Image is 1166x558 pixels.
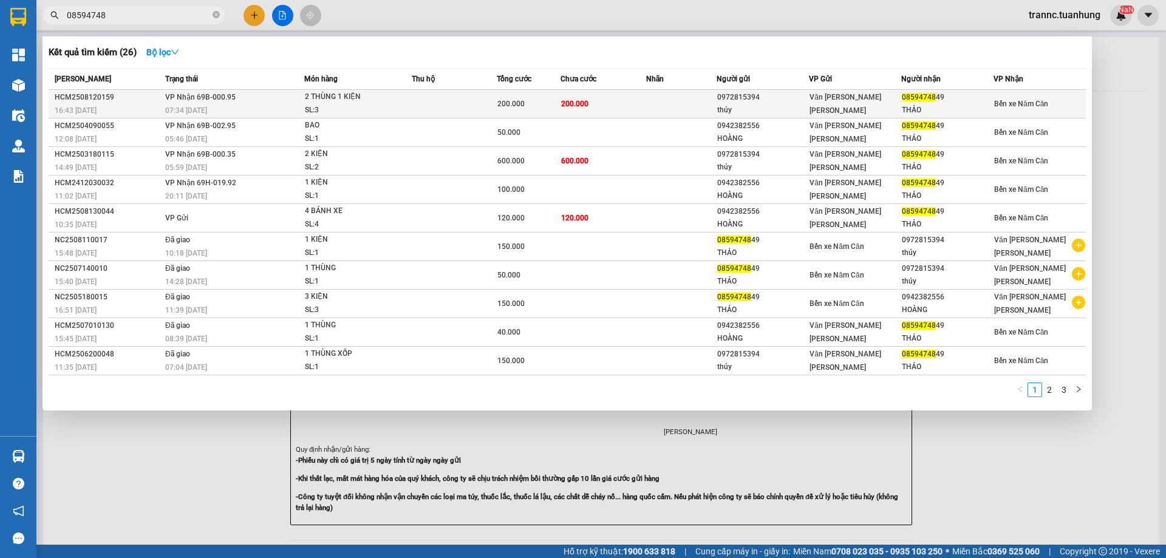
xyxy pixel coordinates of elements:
button: left [1013,383,1028,397]
div: HCM2412030032 [55,177,162,189]
div: SL: 1 [305,275,396,288]
div: HOÀNG [717,132,808,145]
span: phone [70,44,80,54]
span: Văn [PERSON_NAME] [PERSON_NAME] [810,321,881,343]
div: HCM2507010130 [55,319,162,332]
span: environment [70,29,80,39]
span: Văn [PERSON_NAME] [PERSON_NAME] [810,121,881,143]
div: 0972815394 [717,348,808,361]
div: THẢO [902,189,993,202]
div: 49 [902,348,993,361]
span: Bến xe Năm Căn [994,214,1048,222]
span: plus-circle [1072,239,1085,252]
span: 08594748 [902,350,936,358]
div: THẢO [717,247,808,259]
div: HOÀNG [717,332,808,345]
div: HCM2504090055 [55,120,162,132]
div: SL: 1 [305,132,396,146]
div: NC2505180015 [55,291,162,304]
span: 15:45 [DATE] [55,335,97,343]
span: 50.000 [497,271,520,279]
h3: Kết quả tìm kiếm ( 26 ) [49,46,137,59]
span: Bến xe Năm Căn [810,299,864,308]
div: NC2508110017 [55,234,162,247]
div: 0942382556 [717,177,808,189]
span: 08:39 [DATE] [165,335,207,343]
div: HCM2508130044 [55,205,162,218]
button: right [1071,383,1086,397]
div: 0942382556 [717,205,808,218]
li: 1 [1028,383,1042,397]
span: message [13,532,24,544]
span: close-circle [213,11,220,18]
div: thúy [902,275,993,288]
button: Bộ lọcdown [137,43,189,62]
li: 02839.63.63.63 [5,42,231,57]
span: 16:43 [DATE] [55,106,97,115]
img: warehouse-icon [12,140,25,152]
span: VP Gửi [809,75,832,83]
span: 08594748 [902,121,936,130]
div: 1 KIỆN [305,233,396,247]
span: 20:11 [DATE] [165,192,207,200]
span: plus-circle [1072,296,1085,309]
span: Bến xe Năm Căn [994,356,1048,365]
span: 40.000 [497,328,520,336]
div: thúy [902,247,993,259]
span: Chưa cước [561,75,596,83]
div: 49 [902,120,993,132]
span: 14:28 [DATE] [165,277,207,286]
span: 14:49 [DATE] [55,163,97,172]
div: THẢO [902,218,993,231]
div: 0972815394 [717,91,808,104]
span: left [1017,386,1024,393]
span: [PERSON_NAME] [55,75,111,83]
span: 05:59 [DATE] [165,163,207,172]
img: warehouse-icon [12,79,25,92]
div: SL: 1 [305,332,396,345]
div: NC2507140010 [55,262,162,275]
span: Bến xe Năm Căn [994,185,1048,194]
div: BAO [305,119,396,132]
span: search [50,11,59,19]
span: 16:51 [DATE] [55,306,97,315]
span: 05:46 [DATE] [165,135,207,143]
div: 49 [902,319,993,332]
span: 11:02 [DATE] [55,192,97,200]
span: 50.000 [497,128,520,137]
span: 08594748 [717,293,751,301]
span: Văn [PERSON_NAME] [PERSON_NAME] [994,236,1066,257]
div: SL: 1 [305,189,396,203]
div: THẢO [902,161,993,174]
input: Tìm tên, số ĐT hoặc mã đơn [67,9,210,22]
span: 150.000 [497,299,525,308]
div: 1 THÙNG XỐP [305,347,396,361]
div: 0972815394 [902,262,993,275]
span: 100.000 [497,185,525,194]
li: Next Page [1071,383,1086,397]
li: 3 [1057,383,1071,397]
div: 0972815394 [902,234,993,247]
span: Văn [PERSON_NAME] [PERSON_NAME] [810,179,881,200]
div: 49 [717,262,808,275]
li: Previous Page [1013,383,1028,397]
span: 120.000 [561,214,588,222]
span: 11:35 [DATE] [55,363,97,372]
div: 3 KIỆN [305,290,396,304]
span: VP Gửi [165,214,188,222]
div: 49 [902,205,993,218]
div: 2 THÙNG 1 KIỆN [305,90,396,104]
div: 0942382556 [717,319,808,332]
img: dashboard-icon [12,49,25,61]
span: 600.000 [561,157,588,165]
div: HOÀNG [717,189,808,202]
div: 49 [717,234,808,247]
div: SL: 3 [305,104,396,117]
div: THẢO [902,332,993,345]
b: [PERSON_NAME] [70,8,172,23]
span: 08594748 [902,179,936,187]
span: Văn [PERSON_NAME] [PERSON_NAME] [994,264,1066,286]
div: HCM2508120159 [55,91,162,104]
span: Người gửi [717,75,750,83]
a: 1 [1028,383,1042,396]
